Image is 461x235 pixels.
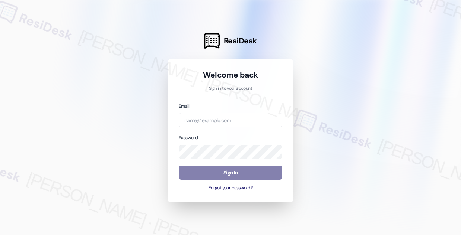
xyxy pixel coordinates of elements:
[179,166,282,180] button: Sign In
[179,85,282,92] p: Sign in to your account
[179,185,282,192] button: Forgot your password?
[179,113,282,127] input: name@example.com
[179,70,282,80] h1: Welcome back
[179,135,198,141] label: Password
[179,103,189,109] label: Email
[224,36,257,46] span: ResiDesk
[204,33,220,49] img: ResiDesk Logo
